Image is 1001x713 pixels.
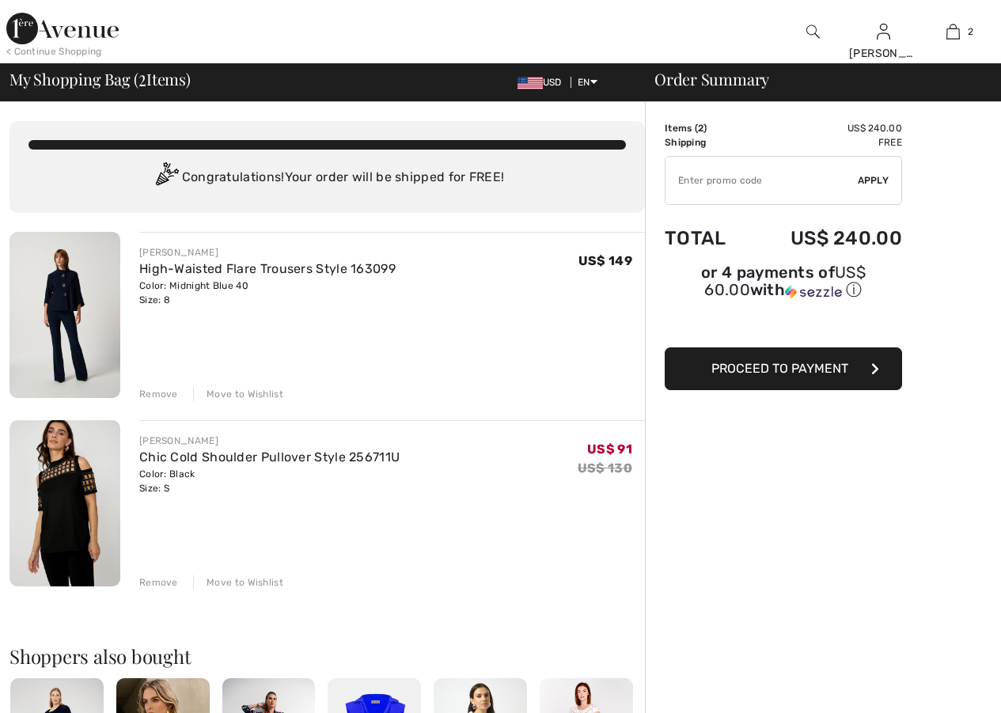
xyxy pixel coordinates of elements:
img: Chic Cold Shoulder Pullover Style 256711U [9,420,120,586]
img: My Bag [946,22,960,41]
div: or 4 payments ofUS$ 60.00withSezzle Click to learn more about Sezzle [665,265,902,306]
span: 2 [968,25,973,39]
s: US$ 130 [578,461,632,476]
div: Color: Black Size: S [139,467,400,495]
div: [PERSON_NAME] [849,45,918,62]
div: < Continue Shopping [6,44,102,59]
td: Free [749,135,902,150]
span: US$ 91 [587,442,632,457]
div: Color: Midnight Blue 40 Size: 8 [139,279,396,307]
span: USD [518,77,568,88]
a: Chic Cold Shoulder Pullover Style 256711U [139,449,400,465]
td: US$ 240.00 [749,211,902,265]
button: Proceed to Payment [665,347,902,390]
input: Promo code [665,157,858,204]
iframe: PayPal-paypal [665,306,902,342]
a: High-Waisted Flare Trousers Style 163099 [139,261,396,276]
img: US Dollar [518,77,543,89]
div: or 4 payments of with [665,265,902,301]
span: 2 [138,67,146,88]
div: Order Summary [635,71,992,87]
div: [PERSON_NAME] [139,245,396,260]
td: US$ 240.00 [749,121,902,135]
img: Congratulation2.svg [150,162,182,194]
div: [PERSON_NAME] [139,434,400,448]
img: search the website [806,22,820,41]
img: Sezzle [785,285,842,299]
span: 2 [698,123,703,134]
div: Move to Wishlist [193,387,283,401]
div: Congratulations! Your order will be shipped for FREE! [28,162,626,194]
td: Items ( ) [665,121,749,135]
span: EN [578,77,597,88]
img: My Info [877,22,890,41]
h2: Shoppers also bought [9,647,645,666]
td: Total [665,211,749,265]
img: 1ère Avenue [6,13,119,44]
span: US$ 60.00 [704,263,866,299]
span: My Shopping Bag ( Items) [9,71,191,87]
td: Shipping [665,135,749,150]
a: Sign In [877,24,890,39]
span: Apply [858,173,889,188]
div: Remove [139,575,178,590]
div: Move to Wishlist [193,575,283,590]
a: 2 [919,22,988,41]
span: Help [36,11,68,25]
div: Remove [139,387,178,401]
img: High-Waisted Flare Trousers Style 163099 [9,232,120,398]
span: US$ 149 [578,253,632,268]
span: Proceed to Payment [711,361,848,376]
